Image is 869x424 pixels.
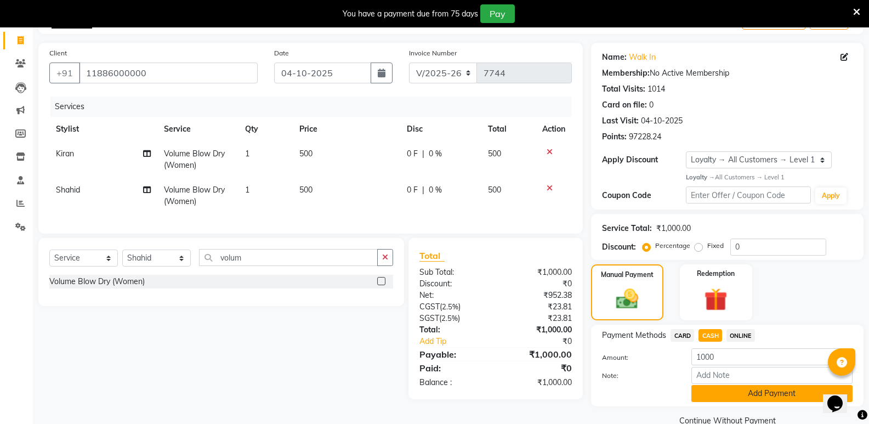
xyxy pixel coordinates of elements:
[50,97,580,117] div: Services
[199,249,378,266] input: Search or Scan
[299,185,313,195] span: 500
[400,117,481,142] th: Disc
[510,336,580,347] div: ₹0
[601,270,654,280] label: Manual Payment
[488,149,501,159] span: 500
[629,52,656,63] a: Walk In
[496,290,580,301] div: ₹952.38
[698,329,722,342] span: CASH
[422,184,424,196] span: |
[245,185,249,195] span: 1
[686,186,811,203] input: Enter Offer / Coupon Code
[602,52,627,63] div: Name:
[602,83,645,95] div: Total Visits:
[602,67,853,79] div: No Active Membership
[496,301,580,313] div: ₹23.81
[656,223,691,234] div: ₹1,000.00
[238,117,293,142] th: Qty
[602,330,666,341] span: Payment Methods
[407,148,418,160] span: 0 F
[419,250,445,262] span: Total
[164,149,225,170] span: Volume Blow Dry (Women)
[691,348,853,365] input: Amount
[496,361,580,375] div: ₹0
[496,313,580,324] div: ₹23.81
[56,149,74,159] span: Kiran
[245,149,249,159] span: 1
[157,117,238,142] th: Service
[481,117,536,142] th: Total
[691,385,853,402] button: Add Payment
[602,67,650,79] div: Membership:
[49,63,80,83] button: +91
[609,286,645,312] img: _cash.svg
[49,276,145,287] div: Volume Blow Dry (Women)
[697,285,735,314] img: _gift.svg
[697,269,735,279] label: Redemption
[594,353,683,363] label: Amount:
[274,48,289,58] label: Date
[496,348,580,361] div: ₹1,000.00
[602,154,685,166] div: Apply Discount
[343,8,478,20] div: You have a payment due from 75 days
[726,329,755,342] span: ONLINE
[496,267,580,278] div: ₹1,000.00
[496,377,580,388] div: ₹1,000.00
[686,173,853,182] div: All Customers → Level 1
[496,278,580,290] div: ₹0
[411,361,496,375] div: Paid:
[79,63,258,83] input: Search by Name/Mobile/Email/Code
[442,302,458,311] span: 2.5%
[629,131,661,143] div: 97228.24
[49,117,157,142] th: Stylist
[602,223,652,234] div: Service Total:
[594,371,683,381] label: Note:
[536,117,572,142] th: Action
[411,301,496,313] div: ( )
[411,267,496,278] div: Sub Total:
[602,131,627,143] div: Points:
[441,314,458,323] span: 2.5%
[602,190,685,201] div: Coupon Code
[649,99,654,111] div: 0
[707,241,724,251] label: Fixed
[411,313,496,324] div: ( )
[49,48,67,58] label: Client
[429,148,442,160] span: 0 %
[602,99,647,111] div: Card on file:
[411,278,496,290] div: Discount:
[411,348,496,361] div: Payable:
[815,188,847,204] button: Apply
[671,329,694,342] span: CARD
[648,83,665,95] div: 1014
[411,336,510,347] a: Add Tip
[823,380,858,413] iframe: chat widget
[602,241,636,253] div: Discount:
[419,302,440,312] span: CGST
[496,324,580,336] div: ₹1,000.00
[686,173,715,181] strong: Loyalty →
[164,185,225,206] span: Volume Blow Dry (Women)
[429,184,442,196] span: 0 %
[411,377,496,388] div: Balance :
[407,184,418,196] span: 0 F
[299,149,313,159] span: 500
[422,148,424,160] span: |
[602,115,639,127] div: Last Visit:
[488,185,501,195] span: 500
[655,241,690,251] label: Percentage
[480,4,515,23] button: Pay
[419,313,439,323] span: SGST
[691,367,853,384] input: Add Note
[56,185,80,195] span: Shahid
[293,117,401,142] th: Price
[411,324,496,336] div: Total:
[411,290,496,301] div: Net:
[409,48,457,58] label: Invoice Number
[641,115,683,127] div: 04-10-2025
